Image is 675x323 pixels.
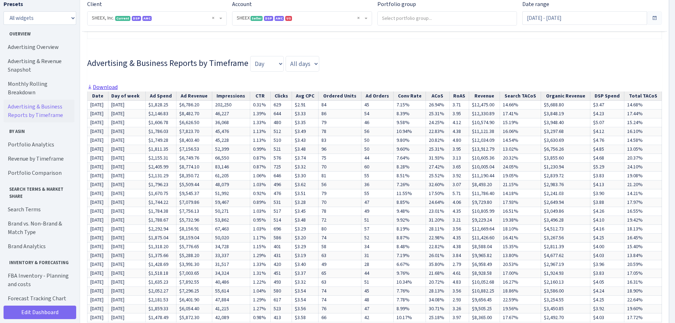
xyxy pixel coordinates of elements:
td: 60 [361,163,393,172]
td: 1.06% [250,172,271,180]
th: Ad Revenue [176,91,212,101]
a: FBA Inventory - Planning and costs [4,269,74,291]
td: 47 [361,198,393,207]
td: $10,574.90 [469,118,500,127]
td: [DATE] [108,163,146,172]
td: 25.31% [426,145,449,154]
td: 15.19% [500,118,541,127]
td: 11.55% [393,189,426,198]
a: Advertising & Business Reports by Timeframe [4,100,74,122]
td: $8,774.10 [176,163,212,172]
th: Avg CPC [292,91,319,101]
td: $3,049.86 [541,207,590,216]
td: 3.95 [449,145,469,154]
td: $4.26 [590,207,624,216]
td: 16.06% [500,127,541,136]
td: 8.28% [393,163,426,172]
td: $3.33 [292,110,319,118]
td: 96 [319,145,361,154]
span: Overview [4,28,74,37]
th: Day of week [108,91,146,101]
input: Select portfolio group... [378,12,517,24]
td: 531 [271,198,292,207]
td: 16.51% [500,207,541,216]
td: 4.38 [449,127,469,136]
td: 59,467 [212,198,250,207]
td: $2,155.31 [146,154,176,163]
td: 19.38% [500,216,541,225]
td: 61,205 [212,172,250,180]
td: 14.58% [624,136,662,145]
td: 0.99% [250,145,271,154]
td: [DATE] [108,127,146,136]
td: 72 [319,216,361,225]
a: Portfolio Comparison [4,166,74,180]
td: 48,079 [212,180,250,189]
td: $9,545.37 [176,189,212,198]
td: $1,796.23 [146,180,176,189]
td: $12,475.00 [469,101,500,110]
td: $1,788.67 [146,216,176,225]
td: $3.49 [292,127,319,136]
th: ACoS [426,91,449,101]
td: 3.21 [449,216,469,225]
td: 0.87% [250,154,271,163]
td: $1,784.38 [146,207,176,216]
td: $3.48 [292,216,319,225]
td: $3.51 [292,189,319,198]
td: $4.23 [590,110,624,118]
td: 24.25% [426,118,449,127]
th: Search TACoS [500,91,541,101]
td: 36 [361,180,393,189]
td: 26.94% [426,101,449,110]
td: $3.35 [292,118,319,127]
td: 9.48% [393,207,426,216]
td: $3,848.19 [541,110,590,118]
td: $8,350.72 [176,172,212,180]
td: 202,250 [212,101,250,110]
td: 54 [361,110,393,118]
td: [DATE] [88,216,108,225]
a: Edit Dashboard [4,306,76,319]
td: 51,992 [212,189,250,198]
span: Seller [251,16,263,21]
td: 4.06 [449,198,469,207]
td: 17.44% [624,110,662,118]
td: $1,230.94 [541,163,590,172]
td: [DATE] [88,207,108,216]
td: 55 [361,172,393,180]
td: 14.54% [500,136,541,145]
td: $3.45 [292,207,319,216]
td: 70 [319,163,361,172]
th: Date [88,91,108,101]
td: 14.66% [500,101,541,110]
td: [DATE] [108,180,146,189]
td: [DATE] [108,198,146,207]
h3: Widget #6 [87,56,319,72]
td: $5,732.96 [176,216,212,225]
td: 476 [271,189,292,198]
td: 725 [271,163,292,172]
td: 3.71 [449,101,469,110]
td: 1.39% [250,110,271,118]
td: $3.88 [590,198,624,207]
td: $3,855.60 [541,154,590,163]
td: $1,670.75 [146,189,176,198]
td: [DATE] [88,127,108,136]
td: $2,405.99 [146,163,176,172]
td: 17.97% [624,198,662,207]
span: Search Terms & Market Share [4,183,74,199]
span: AMC [275,16,284,21]
td: 13.02% [500,145,541,154]
td: $11,786.40 [469,189,500,198]
td: 9.60% [393,145,426,154]
td: $5.29 [590,163,624,172]
td: 66,550 [212,154,250,163]
td: 19.05% [500,172,541,180]
td: 7.15% [393,101,426,110]
td: 16.10% [624,127,662,136]
td: 3.92 [449,172,469,180]
th: Impressions [212,91,250,101]
td: 0.92% [250,189,271,198]
th: CTR [250,91,271,101]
